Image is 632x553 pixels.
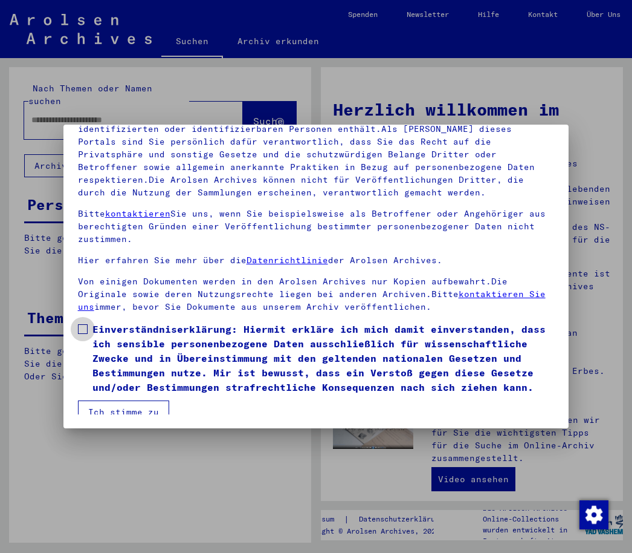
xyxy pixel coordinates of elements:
[78,110,555,199] p: Bitte beachten Sie, dass dieses Portal über NS - Verfolgte sensible Daten zu identifizierten oder...
[78,401,169,424] button: Ich stimme zu
[78,208,555,246] p: Bitte Sie uns, wenn Sie beispielsweise als Betroffener oder Angehöriger aus berechtigten Gründen ...
[579,500,608,529] img: Change consent
[247,255,328,266] a: Datenrichtlinie
[78,275,555,313] p: Von einigen Dokumenten werden in den Arolsen Archives nur Kopien aufbewahrt.Die Originale sowie d...
[78,254,555,267] p: Hier erfahren Sie mehr über die der Arolsen Archives.
[92,322,555,394] span: Einverständniserklärung: Hiermit erkläre ich mich damit einverstanden, dass ich sensible personen...
[105,208,170,219] a: kontaktieren
[78,289,546,312] a: kontaktieren Sie uns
